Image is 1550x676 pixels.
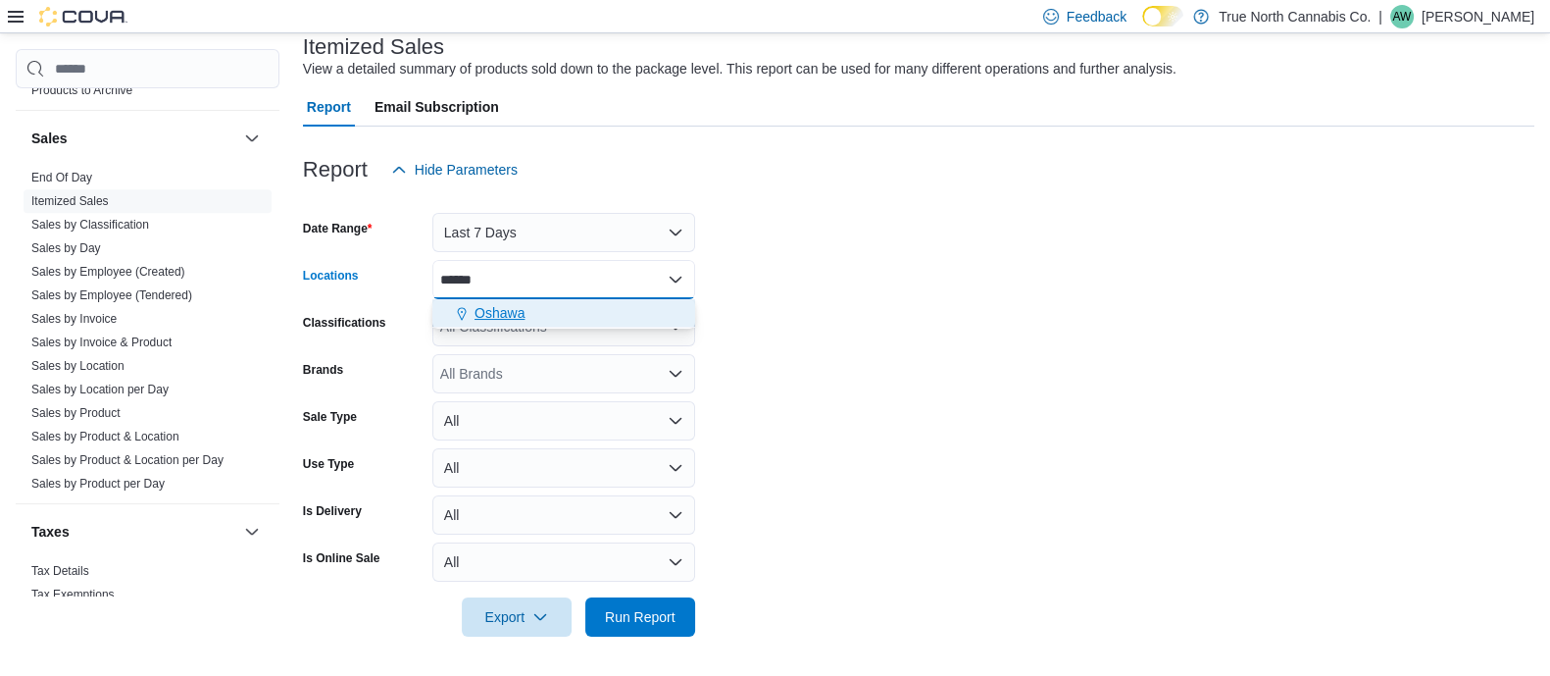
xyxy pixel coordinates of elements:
a: Sales by Product [31,406,121,420]
span: Email Subscription [375,87,499,127]
span: Sales by Product [31,405,121,421]
span: Feedback [1067,7,1126,26]
span: Sales by Location per Day [31,382,169,397]
p: | [1378,5,1382,28]
span: Sales by Invoice & Product [31,335,172,350]
button: All [432,401,695,441]
span: Run Report [605,607,675,627]
label: Locations [303,268,359,284]
p: [PERSON_NAME] [1422,5,1534,28]
a: End Of Day [31,171,92,184]
button: Taxes [31,522,236,542]
span: Products to Archive [31,82,132,98]
a: Sales by Day [31,241,101,255]
a: Sales by Classification [31,218,149,232]
button: Hide Parameters [383,150,525,189]
a: Sales by Location [31,359,125,373]
a: Itemized Sales [31,194,109,208]
img: Cova [39,7,127,26]
span: Sales by Invoice [31,311,117,327]
span: Oshawa [475,303,525,323]
button: All [432,448,695,488]
button: All [432,543,695,582]
div: Alyx White [1390,5,1414,28]
span: Sales by Employee (Created) [31,264,185,280]
a: Sales by Invoice & Product [31,336,172,349]
h3: Sales [31,129,68,148]
a: Sales by Product & Location per Day [31,453,224,467]
label: Is Delivery [303,503,362,519]
a: Products to Archive [31,83,132,97]
label: Sale Type [303,409,357,425]
span: Itemized Sales [31,193,109,209]
span: Sales by Product & Location per Day [31,452,224,468]
label: Brands [303,362,343,378]
label: Use Type [303,456,354,472]
label: Is Online Sale [303,550,380,566]
button: Close list of options [668,272,683,287]
span: End Of Day [31,170,92,185]
div: Choose from the following options [432,299,695,328]
span: Report [307,87,351,127]
a: Sales by Employee (Created) [31,265,185,279]
span: AW [1392,5,1411,28]
h3: Report [303,158,368,182]
span: Sales by Classification [31,217,149,233]
span: Sales by Location [31,358,125,374]
span: Tax Exemptions [31,587,115,602]
span: Dark Mode [1142,26,1143,27]
a: Sales by Product & Location [31,430,179,443]
a: Sales by Employee (Tendered) [31,288,192,302]
div: View a detailed summary of products sold down to the package level. This report can be used for m... [303,59,1176,79]
span: Sales by Day [31,240,101,256]
span: Sales by Employee (Tendered) [31,287,192,303]
button: Oshawa [432,299,695,328]
a: Tax Details [31,564,89,578]
span: Sales by Product & Location [31,429,179,444]
button: All [432,495,695,535]
span: Hide Parameters [415,160,518,180]
button: Run Report [585,598,695,637]
button: Sales [240,127,264,150]
a: Sales by Product per Day [31,477,165,491]
button: Taxes [240,520,264,544]
a: Sales by Invoice [31,312,117,326]
a: Sales by Location per Day [31,383,169,396]
button: Export [462,598,572,637]
span: Export [474,598,560,637]
h3: Itemized Sales [303,35,444,59]
div: Sales [16,166,279,503]
div: Taxes [16,559,279,614]
button: Open list of options [668,366,683,382]
p: True North Cannabis Co. [1219,5,1371,28]
span: Tax Details [31,563,89,579]
button: Last 7 Days [432,213,695,252]
button: Sales [31,129,236,148]
h3: Taxes [31,522,70,542]
a: Tax Exemptions [31,588,115,601]
input: Dark Mode [1142,6,1183,26]
span: Sales by Product per Day [31,476,165,492]
label: Classifications [303,315,386,331]
label: Date Range [303,221,373,236]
